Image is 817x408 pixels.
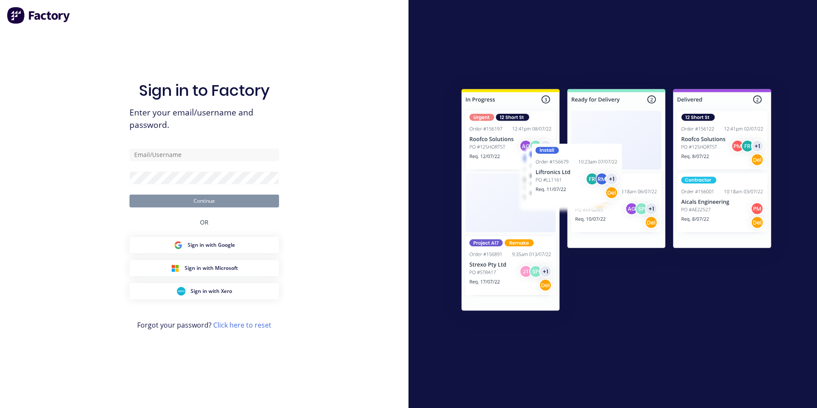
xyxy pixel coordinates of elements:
img: Factory [7,7,71,24]
span: Sign in with Microsoft [185,264,238,272]
button: Continue [129,195,279,207]
span: Enter your email/username and password. [129,106,279,131]
img: Xero Sign in [177,287,185,296]
button: Microsoft Sign inSign in with Microsoft [129,260,279,276]
button: Xero Sign inSign in with Xero [129,283,279,299]
div: OR [200,207,209,237]
a: Click here to reset [213,320,271,330]
img: Microsoft Sign in [171,264,179,272]
img: Sign in [443,72,790,331]
input: Email/Username [129,148,279,161]
span: Forgot your password? [137,320,271,330]
h1: Sign in to Factory [139,81,270,100]
button: Google Sign inSign in with Google [129,237,279,253]
span: Sign in with Xero [191,287,232,295]
span: Sign in with Google [188,241,235,249]
img: Google Sign in [174,241,182,249]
